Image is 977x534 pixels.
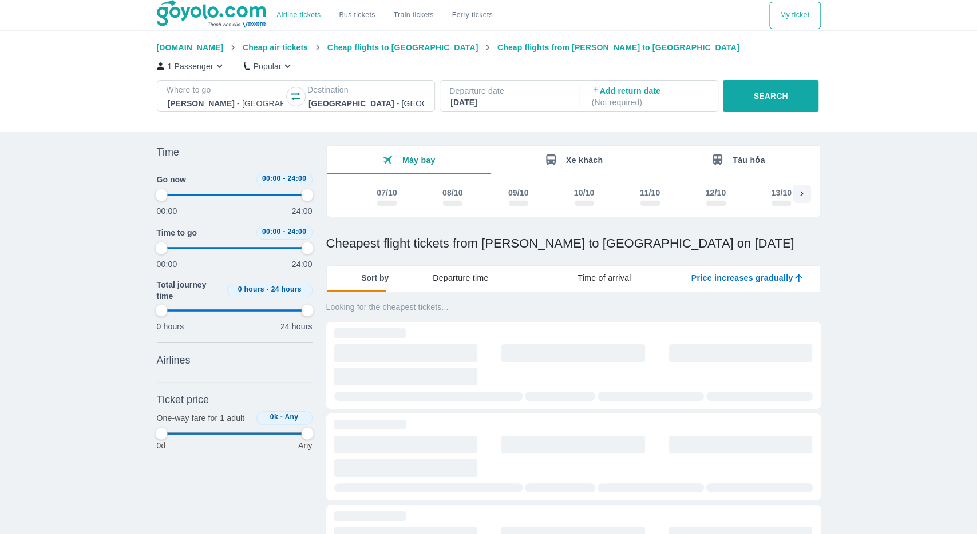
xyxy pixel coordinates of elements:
span: Total journey time [157,279,223,302]
p: SEARCH [753,90,788,102]
p: Any [298,440,313,451]
div: 12/10 [706,187,726,198]
button: My ticket [769,2,821,29]
span: Time of arrival [578,272,631,284]
p: 24:00 [292,258,313,270]
span: 24 hours [271,285,302,293]
div: [DATE] [450,97,566,108]
p: Looking for the cheapest tickets... [326,301,821,313]
p: 0đ [157,440,166,451]
span: Cheap air tickets [243,43,308,52]
span: - [283,228,285,236]
span: 00:00 [262,174,281,182]
p: Departure date [449,85,567,97]
a: Bus tickets [339,11,375,19]
a: Airline tickets [276,11,321,19]
p: 00:00 [157,205,177,217]
span: Cheap flights to [GEOGRAPHIC_DATA] [327,43,478,52]
span: Time to go [157,227,197,238]
span: 00:00 [262,228,281,236]
p: Add return date [592,85,707,108]
span: Go now [157,174,186,185]
div: 09/10 [508,187,529,198]
h1: Cheapest flight tickets from [PERSON_NAME] to [GEOGRAPHIC_DATA] on [DATE] [326,236,821,252]
span: [DOMAIN_NAME] [157,43,224,52]
span: Sort by [361,272,389,284]
span: 0 hours [238,285,264,293]
span: Airlines [157,353,191,367]
a: Train tickets [385,2,443,29]
span: 24:00 [287,174,306,182]
p: One-way fare for 1 adult [157,412,245,424]
span: Time [157,145,179,159]
p: 0 hours [157,321,184,332]
div: 10/10 [574,187,595,198]
span: - [280,413,283,421]
div: 13/10 [771,187,792,198]
span: Tàu hỏa [733,156,765,165]
p: 24:00 [292,205,313,217]
span: Ticket price [157,393,209,407]
span: 0k [270,413,278,421]
div: 08/10 [442,187,463,198]
p: Popular [254,61,282,72]
span: Price increases gradually [691,272,793,284]
span: Máy bay [402,156,436,165]
button: SEARCH [723,80,818,112]
span: Departure time [433,272,489,284]
div: lab API tabs example [389,266,820,290]
p: Destination [307,84,425,95]
p: Where to go [167,84,284,95]
div: choose transportation mode [267,2,502,29]
p: 00:00 [157,258,177,270]
button: Ferry tickets [443,2,502,29]
span: Cheap flights from [PERSON_NAME] to [GEOGRAPHIC_DATA] [497,43,739,52]
span: - [283,174,285,182]
span: - [266,285,268,293]
nav: breadcrumb [157,42,821,53]
span: Any [284,413,298,421]
div: choose transportation mode [769,2,821,29]
button: 1 Passenger [157,60,226,72]
button: Popular [244,60,294,72]
div: 11/10 [640,187,660,198]
p: ( Not required ) [592,97,707,108]
p: 24 hours [280,321,313,332]
span: 24:00 [287,228,306,236]
div: scrollable day and price [354,185,793,210]
div: 07/10 [377,187,397,198]
span: Xe khách [566,156,603,165]
p: 1 Passenger [168,61,213,72]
